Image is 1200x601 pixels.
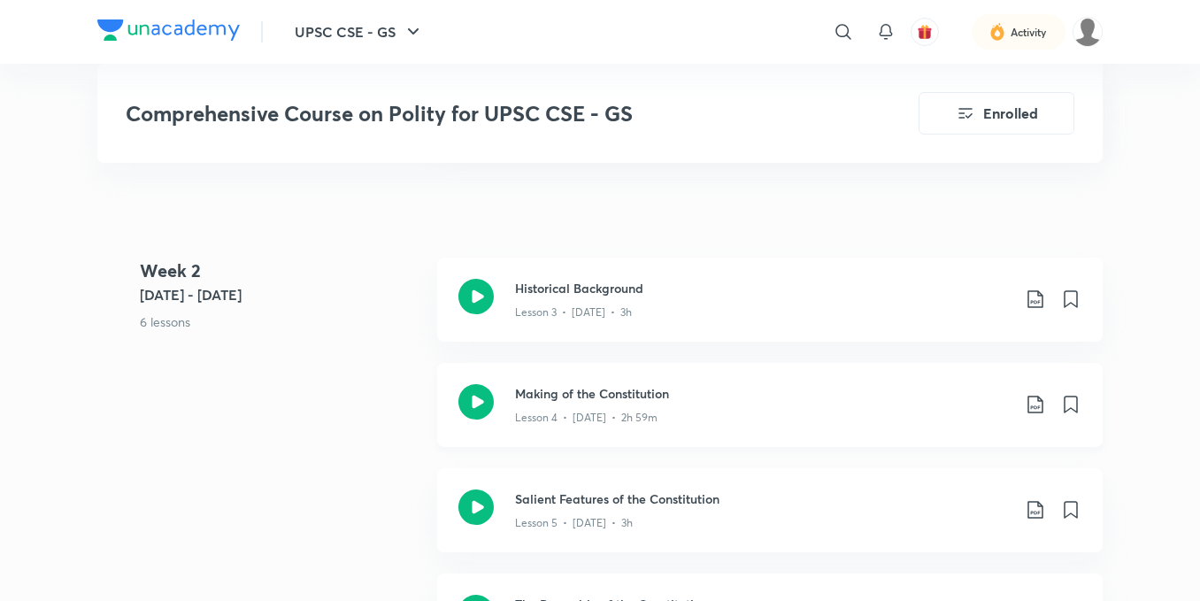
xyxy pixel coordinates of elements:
img: Saurav Kumar [1073,17,1103,47]
h4: Week 2 [140,258,423,284]
p: Lesson 4 • [DATE] • 2h 59m [515,410,658,426]
p: 6 lessons [140,312,423,331]
button: avatar [911,18,939,46]
p: Lesson 3 • [DATE] • 3h [515,304,632,320]
img: avatar [917,24,933,40]
button: Enrolled [919,92,1074,135]
a: Making of the ConstitutionLesson 4 • [DATE] • 2h 59m [437,363,1103,468]
h3: Historical Background [515,279,1011,297]
a: Company Logo [97,19,240,45]
button: UPSC CSE - GS [284,14,435,50]
a: Historical BackgroundLesson 3 • [DATE] • 3h [437,258,1103,363]
p: Lesson 5 • [DATE] • 3h [515,515,633,531]
h3: Comprehensive Course on Polity for UPSC CSE - GS [126,101,819,127]
img: activity [989,21,1005,42]
h3: Making of the Constitution [515,384,1011,403]
h3: Salient Features of the Constitution [515,489,1011,508]
h5: [DATE] - [DATE] [140,284,423,305]
a: Salient Features of the ConstitutionLesson 5 • [DATE] • 3h [437,468,1103,574]
img: Company Logo [97,19,240,41]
